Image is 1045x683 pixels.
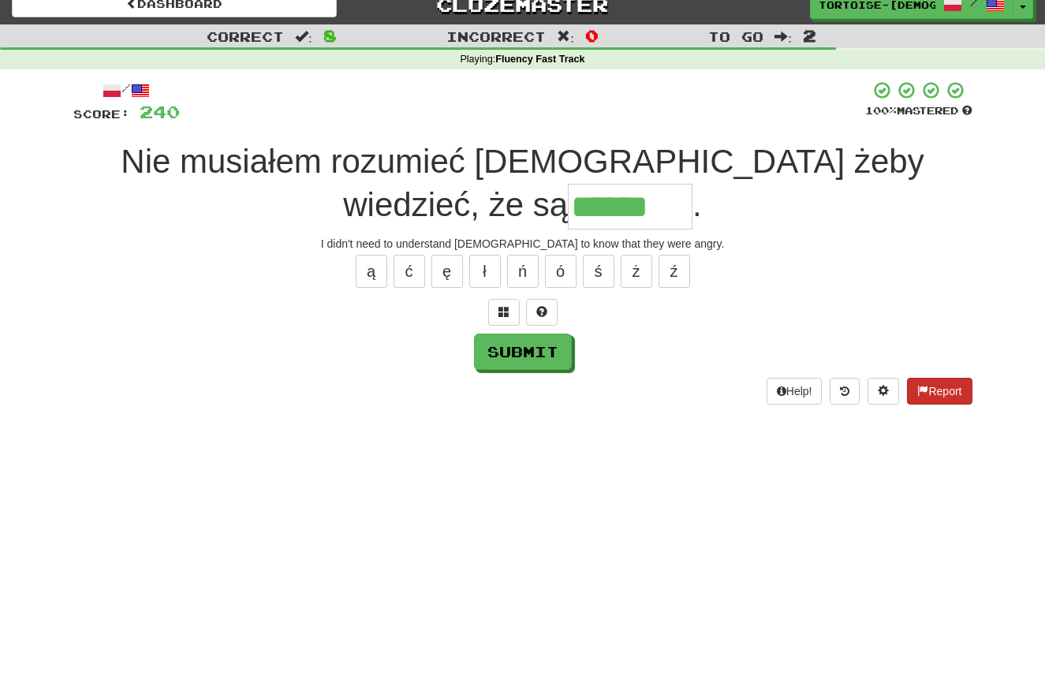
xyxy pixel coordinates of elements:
[207,28,284,44] span: Correct
[474,334,572,370] button: Submit
[557,30,574,43] span: :
[865,104,897,117] span: 100 %
[140,102,180,121] span: 240
[659,255,690,288] button: ź
[356,255,387,288] button: ą
[545,255,577,288] button: ó
[446,28,546,44] span: Incorrect
[394,255,425,288] button: ć
[469,255,501,288] button: ł
[621,255,652,288] button: ż
[507,255,539,288] button: ń
[583,255,614,288] button: ś
[73,236,972,252] div: I didn't need to understand [DEMOGRAPHIC_DATA] to know that they were angry.
[865,104,972,118] div: Mastered
[708,28,763,44] span: To go
[692,186,702,223] span: .
[295,30,312,43] span: :
[121,143,924,223] span: Nie musiałem rozumieć [DEMOGRAPHIC_DATA] żeby wiedzieć, że są
[431,255,463,288] button: ę
[73,80,180,100] div: /
[585,26,599,45] span: 0
[526,299,558,326] button: Single letter hint - you only get 1 per sentence and score half the points! alt+h
[774,30,792,43] span: :
[830,378,860,405] button: Round history (alt+y)
[495,54,584,65] strong: Fluency Fast Track
[73,107,130,121] span: Score:
[323,26,337,45] span: 8
[907,378,972,405] button: Report
[803,26,816,45] span: 2
[767,378,823,405] button: Help!
[488,299,520,326] button: Switch sentence to multiple choice alt+p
